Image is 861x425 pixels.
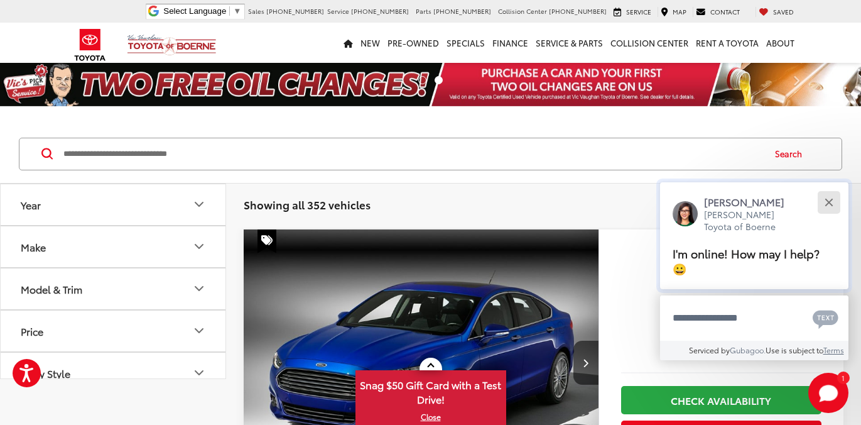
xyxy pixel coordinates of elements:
div: Close[PERSON_NAME][PERSON_NAME] Toyota of BoerneI'm online! How may I help? 😀Type your messageCha... [660,182,848,360]
span: Parts [416,6,431,16]
div: Model & Trim [192,281,207,296]
a: Rent a Toyota [692,23,762,63]
span: Service [327,6,349,16]
span: Sales [248,6,264,16]
a: Terms [823,345,844,355]
a: Gubagoo. [730,345,766,355]
button: MakeMake [1,226,227,267]
a: Select Language​ [163,6,241,16]
span: [PHONE_NUMBER] [549,6,607,16]
a: About [762,23,798,63]
svg: Start Chat [808,373,848,413]
a: Service [610,7,654,17]
button: Model & TrimModel & Trim [1,268,227,309]
span: [PHONE_NUMBER] [433,6,491,16]
span: $1,500 [621,300,821,331]
div: Body Style [21,367,70,379]
span: [PHONE_NUMBER] [266,6,324,16]
div: Year [192,197,207,212]
a: Contact [693,7,743,17]
div: Make [192,239,207,254]
div: Year [21,199,41,211]
a: Map [658,7,690,17]
a: Collision Center [607,23,692,63]
span: Select Language [163,6,226,16]
button: YearYear [1,184,227,225]
div: Make [21,241,46,253]
span: 1 [842,375,845,380]
span: Snag $50 Gift Card with a Test Drive! [357,372,505,410]
button: Close [815,189,842,216]
button: Chat with SMS [809,304,842,332]
div: Model & Trim [21,283,82,295]
span: Special [257,229,276,253]
a: New [357,23,384,63]
textarea: Type your message [660,295,848,341]
a: Service & Parts: Opens in a new tab [532,23,607,63]
input: Search by Make, Model, or Keyword [62,139,763,169]
span: [PHONE_NUMBER] [351,6,409,16]
span: Saved [773,7,794,16]
span: I'm online! How may I help? 😀 [673,245,820,277]
span: Serviced by [689,345,730,355]
span: Map [673,7,686,16]
a: Home [340,23,357,63]
span: Showing all 352 vehicles [244,197,371,212]
button: Search [763,138,820,170]
svg: Text [813,309,838,329]
p: [PERSON_NAME] [704,195,797,209]
a: Finance [489,23,532,63]
img: Toyota [67,25,114,65]
span: [DATE] Price: [621,338,821,350]
button: Next image [573,341,598,385]
span: ​ [229,6,230,16]
span: Contact [710,7,740,16]
div: Body Style [192,365,207,380]
div: Price [21,325,43,337]
span: Collision Center [498,6,547,16]
button: PricePrice [1,311,227,351]
button: Body StyleBody Style [1,353,227,394]
button: Toggle Chat Window [808,373,848,413]
span: ▼ [233,6,241,16]
div: Price [192,323,207,338]
a: My Saved Vehicles [755,7,797,17]
img: Vic Vaughan Toyota of Boerne [127,34,217,56]
a: Check Availability [621,386,821,414]
span: Use is subject to [766,345,823,355]
a: Pre-Owned [384,23,443,63]
span: Service [626,7,651,16]
p: [PERSON_NAME] Toyota of Boerne [704,209,797,233]
a: Specials [443,23,489,63]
